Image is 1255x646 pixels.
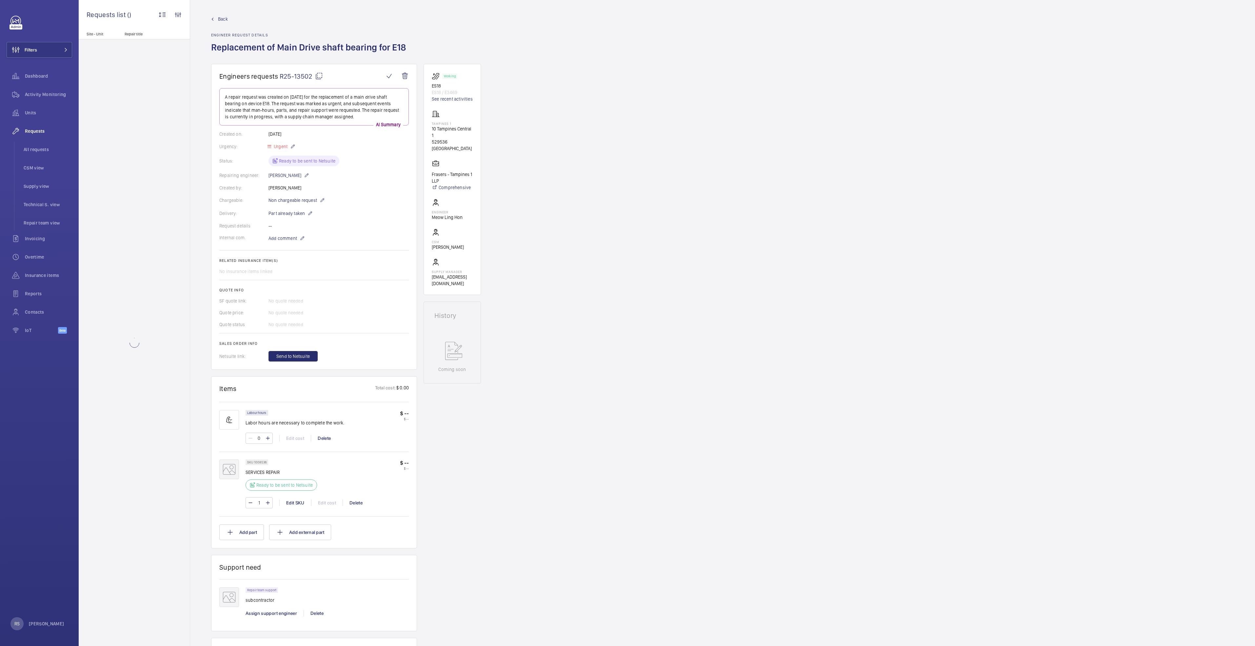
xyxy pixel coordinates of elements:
[219,524,264,540] button: Add part
[246,469,317,476] p: SERVICES REPAIR
[24,220,72,226] span: Repair team view
[432,139,473,152] p: 529536 [GEOGRAPHIC_DATA]
[25,254,72,260] span: Overtime
[432,270,473,274] p: Supply manager
[246,597,282,603] p: subcontractor
[375,384,396,393] p: Total cost:
[279,499,311,506] div: Edit SKU
[400,410,409,417] p: $ --
[24,165,72,171] span: CSM view
[247,461,267,463] p: SKU 1008536
[269,524,331,540] button: Add external part
[280,72,323,80] span: R25-13502
[219,72,278,80] span: Engineers requests
[25,73,72,79] span: Dashboard
[219,410,239,430] img: muscle-sm.svg
[246,420,345,426] p: Labor hours are necessary to complete the work.
[25,91,72,98] span: Activity Monitoring
[25,235,72,242] span: Invoicing
[211,33,410,37] h2: Engineer request details
[219,258,409,263] h2: Related insurance item(s)
[25,109,72,116] span: Units
[24,201,72,208] span: Technical S. view
[432,184,473,191] a: Comprehensive
[343,499,369,506] div: Delete
[432,122,473,126] p: Tampines 1
[400,466,409,470] p: $ --
[432,126,473,139] p: 10 Tampines Central 1
[432,214,463,221] p: Meow Ling Hon
[246,611,297,616] span: Assign support engineer
[219,288,409,292] h2: Quote info
[25,309,72,315] span: Contacts
[432,72,442,80] img: escalator.svg
[276,353,310,360] span: Send to Netsuite
[25,327,58,334] span: IoT
[432,83,473,89] p: ES18
[256,482,313,488] p: Ready to be sent to Netsuite
[58,327,67,334] span: Beta
[400,460,409,466] p: $ --
[25,47,37,53] span: Filters
[269,197,317,204] span: Non chargeable request
[24,146,72,153] span: All requests
[247,412,267,414] p: Labour hours
[400,417,409,421] p: $ --
[125,32,168,36] p: Repair title
[14,620,20,627] p: RS
[272,144,288,149] span: Urgent
[219,341,409,346] h2: Sales order info
[219,563,261,571] h1: Support need
[396,384,409,393] p: $ 0.00
[434,312,470,319] h1: History
[269,235,297,242] span: Add comment
[432,240,464,244] p: CSM
[304,610,330,617] div: Delete
[444,75,456,77] p: Working
[211,41,410,64] h1: Replacement of Main Drive shaft bearing for E18
[218,16,228,22] span: Back
[25,128,72,134] span: Requests
[25,290,72,297] span: Reports
[432,244,464,250] p: [PERSON_NAME]
[432,274,473,287] p: [EMAIL_ADDRESS][DOMAIN_NAME]
[373,121,403,128] p: AI Summary
[432,171,473,184] p: Frasers - Tampines 1 LLP
[269,171,309,179] p: [PERSON_NAME]
[438,366,466,373] p: Coming soon
[87,10,127,19] span: Requests list
[432,89,473,96] p: ES18 / E3469
[225,94,403,120] p: A repair request was created on [DATE] for the replacement of a main drive shaft bearing on devic...
[219,384,237,393] h1: Items
[432,96,473,102] a: See recent activities
[25,272,72,279] span: Insurance items
[311,435,337,441] div: Delete
[247,589,276,591] p: Repair team support
[432,210,463,214] p: Engineer
[269,209,313,217] p: Part already taken
[269,351,318,362] button: Send to Netsuite
[29,620,64,627] p: [PERSON_NAME]
[79,32,122,36] p: Site - Unit
[7,42,72,58] button: Filters
[24,183,72,189] span: Supply view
